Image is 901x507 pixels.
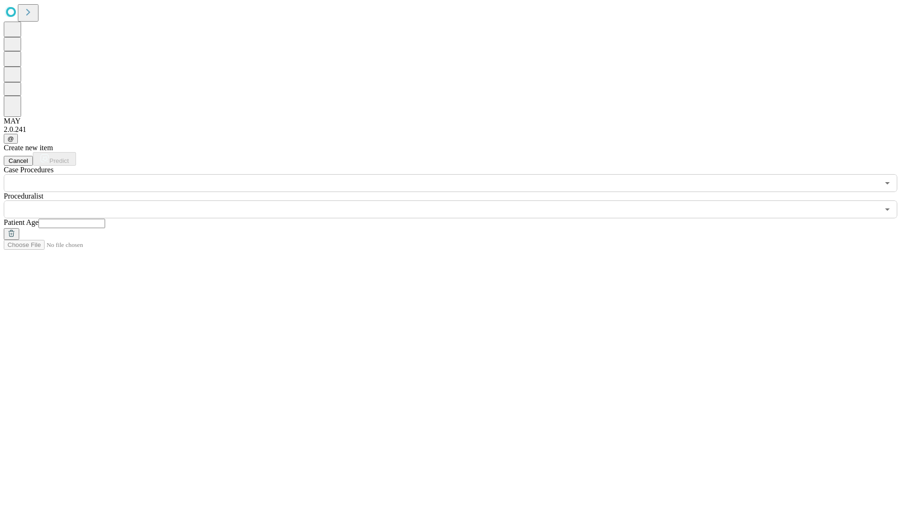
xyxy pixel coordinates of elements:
[4,134,18,144] button: @
[49,157,69,164] span: Predict
[4,117,897,125] div: MAY
[8,157,28,164] span: Cancel
[881,177,894,190] button: Open
[8,135,14,142] span: @
[881,203,894,216] button: Open
[4,144,53,152] span: Create new item
[4,218,38,226] span: Patient Age
[4,192,43,200] span: Proceduralist
[4,156,33,166] button: Cancel
[4,166,53,174] span: Scheduled Procedure
[33,152,76,166] button: Predict
[4,125,897,134] div: 2.0.241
